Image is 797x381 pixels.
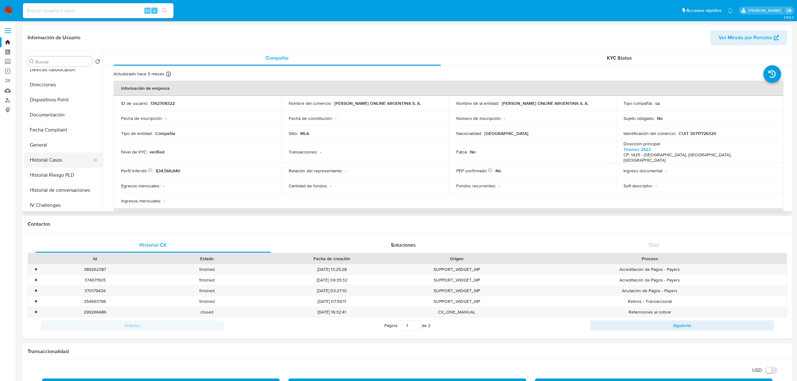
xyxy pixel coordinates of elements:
p: ID de usuario : [121,100,148,106]
input: Buscar usuario o caso... [23,7,174,15]
span: s [153,8,155,13]
div: • [35,266,37,272]
div: • [35,309,37,315]
p: Nivel de KYC : [121,149,147,155]
span: Alt [145,8,150,13]
p: eliana.eguerrero@mercadolibre.com [748,8,784,13]
button: Anterior [41,320,224,330]
p: No [657,115,663,121]
div: finished [151,286,263,296]
p: - [504,115,505,121]
button: Documentación [24,107,103,122]
div: SUPPORT_WIDGET_MP [401,275,513,285]
button: Fecha Compliant [24,122,103,137]
p: - [666,168,667,174]
div: SUPPORT_WIDGET_MP [401,296,513,307]
p: Ingreso documental : [623,168,663,174]
div: 354663796 [39,296,151,307]
input: Buscar [35,59,90,65]
th: Datos de contacto [114,208,784,223]
button: Historial Casos [24,153,98,168]
div: 374671505 [39,275,151,285]
p: Soft descriptor : [623,183,653,189]
span: $34,566,640 [156,168,180,174]
span: Accesos rápidos [686,7,721,14]
a: Salir [786,7,792,14]
p: Nombre de la entidad : [456,100,499,106]
button: Volver al orden por defecto [95,59,100,66]
p: Tipo de entidad : [121,131,152,136]
div: SUPPORT_WIDGET_MP [401,264,513,275]
div: Acreditación de Pagos - Payers [513,264,787,275]
button: Devices Geolocation [24,62,103,77]
div: Retiros - Transaccional [513,296,787,307]
div: • [35,288,37,294]
p: No [495,168,501,174]
span: Página de [384,320,431,330]
h1: Transaccionalidad [28,348,787,355]
p: No [470,149,476,155]
p: Ingresos mensuales : [121,198,161,204]
div: Retenciones al cobrar [513,307,787,317]
p: Perfil Inferido : [121,168,153,174]
a: Notificaciones [728,8,733,13]
p: Transacciones : [289,149,318,155]
p: sa [655,100,660,106]
p: - [165,115,166,121]
div: • [35,277,37,283]
div: 370179426 [39,286,151,296]
div: [DATE] 13:25:28 [263,264,401,275]
span: Historial CX [139,241,167,249]
p: Fatca : [456,149,468,155]
p: Relación del representante : [289,168,342,174]
h4: CP: 1425 - [GEOGRAPHIC_DATA], [GEOGRAPHIC_DATA], [GEOGRAPHIC_DATA] [623,152,773,163]
p: 1362708322 [151,100,175,106]
div: finished [151,264,263,275]
span: KYC Status [607,54,632,62]
p: Nombre del comercio : [289,100,332,106]
span: Chat [649,241,659,249]
p: [GEOGRAPHIC_DATA] [484,131,528,136]
p: Sujeto obligado : [623,115,655,121]
button: Historial Riesgo PLD [24,168,103,183]
p: Cantidad de fondos : [289,183,328,189]
p: MLA [300,131,309,136]
p: Dirección principal : [623,141,661,147]
span: Soluciones [391,241,416,249]
p: Actualizado hace 5 meses [114,71,164,77]
div: closed [151,307,263,317]
button: Siguiente [591,320,774,330]
div: SUPPORT_WIDGET_MP [401,286,513,296]
button: IV Challenges [24,198,103,213]
button: Buscar [29,59,34,64]
p: [PERSON_NAME] ONLINE ARGENTINA S. A. [334,100,421,106]
p: - [335,115,336,121]
div: Origen [405,255,508,262]
span: 2 [428,322,431,329]
p: PEP confirmado : [456,168,493,174]
div: [DATE] 07:59:11 [263,296,401,307]
p: Compañia [155,131,175,136]
p: - [345,168,346,174]
p: - [163,183,164,189]
div: [DATE] 03:27:10 [263,286,401,296]
div: • [35,298,37,304]
div: [DATE] 16:32:41 [263,307,401,317]
p: - [655,183,657,189]
div: Acreditación de Pagos - Payers [513,275,787,285]
div: finished [151,275,263,285]
a: Thames 2422 [623,146,651,153]
th: Información de empresa [114,81,784,96]
p: Egresos mensuales : [121,183,160,189]
p: verified [150,149,164,155]
div: Proceso [517,255,782,262]
div: finished [151,296,263,307]
p: Sitio : [289,131,298,136]
button: Ver Mirada por Persona [710,30,787,45]
div: 389262387 [39,264,151,275]
p: - [499,183,500,189]
p: Fecha de constitución : [289,115,333,121]
p: - [330,183,331,189]
p: Fecha de inscripción : [121,115,163,121]
button: Historial de conversaciones [24,183,103,198]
